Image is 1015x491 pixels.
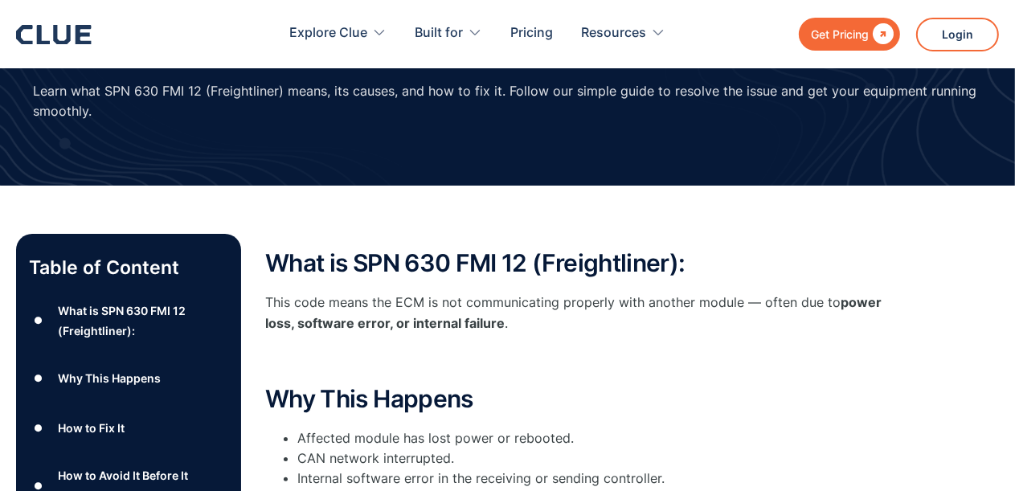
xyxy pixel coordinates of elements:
[265,350,908,370] p: ‍
[510,8,553,59] a: Pricing
[29,301,228,341] a: ●What is SPN 630 FMI 12 (Freightliner):
[265,293,908,333] p: This code means the ECM is not communicating properly with another module — often due to .
[29,255,228,280] p: Table of Content
[265,294,882,330] strong: power loss, software error, or internal failure
[297,428,908,448] li: Affected module has lost power or rebooted.
[265,250,908,276] h2: What is SPN 630 FMI 12 (Freightliner):
[869,24,894,44] div: 
[29,366,228,391] a: ●Why This Happens
[811,24,869,44] div: Get Pricing
[29,309,48,333] div: ●
[29,416,48,440] div: ●
[265,386,908,412] h2: Why This Happens
[297,448,908,468] li: CAN network interrupted.
[29,366,48,391] div: ●
[581,8,646,59] div: Resources
[799,18,900,51] a: Get Pricing
[58,301,228,341] div: What is SPN 630 FMI 12 (Freightliner):
[581,8,665,59] div: Resources
[415,8,463,59] div: Built for
[58,418,125,438] div: How to Fix It
[289,8,387,59] div: Explore Clue
[58,368,161,388] div: Why This Happens
[916,18,999,51] a: Login
[415,8,482,59] div: Built for
[34,81,982,121] p: Learn what SPN 630 FMI 12 (Freightliner) means, its causes, and how to fix it. Follow our simple ...
[29,416,228,440] a: ●How to Fix It
[289,8,367,59] div: Explore Clue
